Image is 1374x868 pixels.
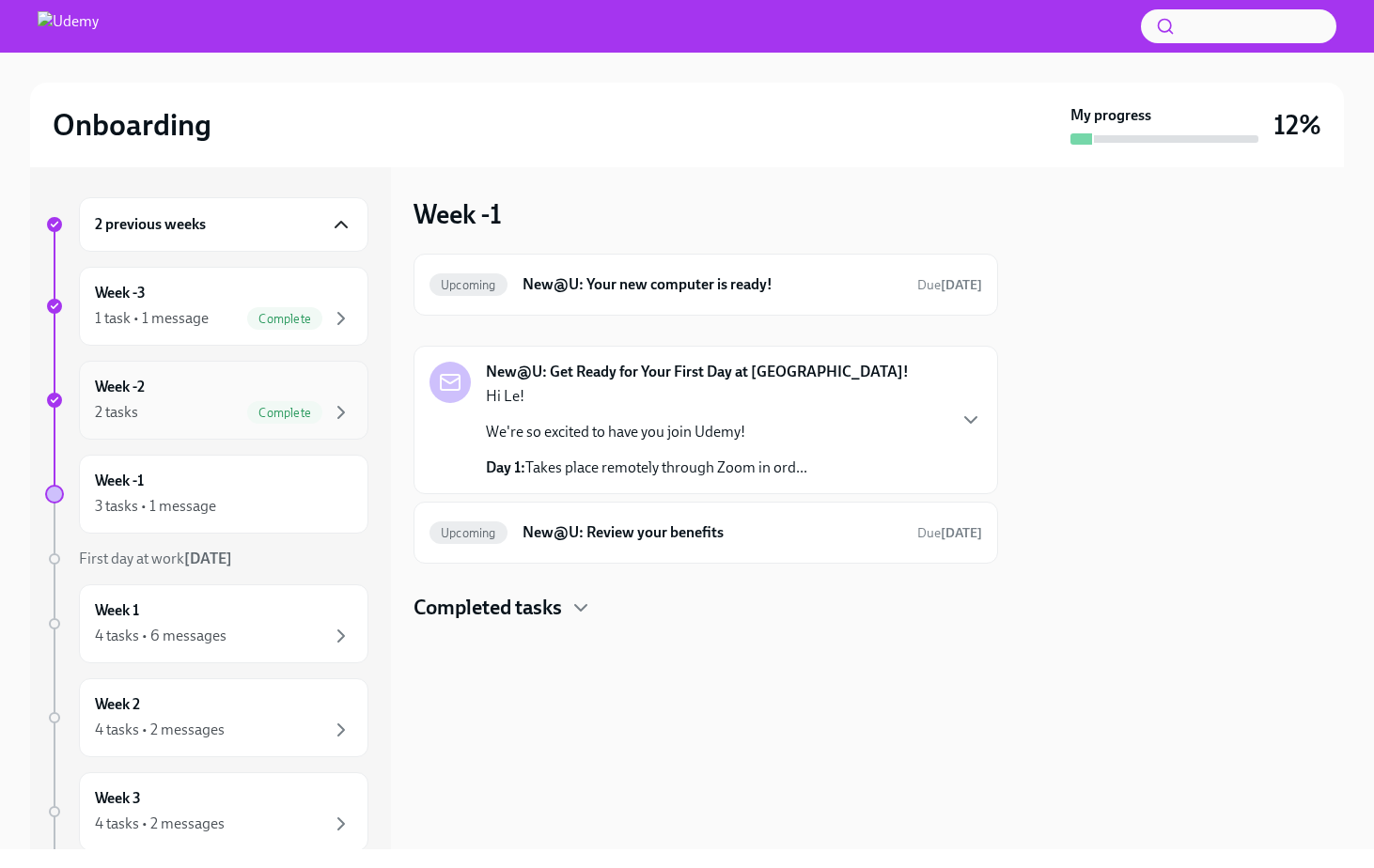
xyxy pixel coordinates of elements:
[79,550,232,567] span: First day at work
[486,386,807,407] p: Hi Le!
[917,277,982,293] span: Due
[79,197,368,252] div: 2 previous weeks
[917,276,982,294] span: October 18th, 2025 13:00
[45,267,368,346] a: Week -31 task • 1 messageComplete
[523,522,902,543] h6: New@U: Review your benefits
[95,214,206,235] h6: 2 previous weeks
[523,274,902,295] h6: New@U: Your new computer is ready!
[45,678,368,757] a: Week 24 tasks • 2 messages
[486,422,807,442] p: We're so excited to have you join Udemy!
[247,406,322,420] span: Complete
[95,308,209,329] div: 1 task • 1 message
[429,518,982,548] a: UpcomingNew@U: Review your benefitsDue[DATE]
[95,283,146,303] h6: Week -3
[45,549,368,569] a: First day at work[DATE]
[95,814,225,834] div: 4 tasks • 2 messages
[941,525,982,541] strong: [DATE]
[917,525,982,541] span: Due
[429,270,982,300] a: UpcomingNew@U: Your new computer is ready!Due[DATE]
[414,594,998,622] div: Completed tasks
[45,455,368,534] a: Week -13 tasks • 1 message
[45,772,368,851] a: Week 34 tasks • 2 messages
[247,312,322,326] span: Complete
[45,361,368,440] a: Week -22 tasksComplete
[45,584,368,663] a: Week 14 tasks • 6 messages
[941,277,982,293] strong: [DATE]
[95,402,138,423] div: 2 tasks
[95,600,139,621] h6: Week 1
[95,626,226,646] div: 4 tasks • 6 messages
[1070,105,1151,126] strong: My progress
[95,496,216,517] div: 3 tasks • 1 message
[486,362,909,382] strong: New@U: Get Ready for Your First Day at [GEOGRAPHIC_DATA]!
[486,457,807,478] p: Takes place remotely through Zoom in ord...
[1273,108,1321,142] h3: 12%
[95,377,145,397] h6: Week -2
[95,720,225,740] div: 4 tasks • 2 messages
[429,278,507,292] span: Upcoming
[184,550,232,567] strong: [DATE]
[917,524,982,542] span: October 27th, 2025 10:00
[414,197,502,231] h3: Week -1
[53,106,211,144] h2: Onboarding
[95,471,144,491] h6: Week -1
[429,526,507,540] span: Upcoming
[38,11,99,41] img: Udemy
[414,594,562,622] h4: Completed tasks
[95,788,141,809] h6: Week 3
[95,694,140,715] h6: Week 2
[486,458,525,476] strong: Day 1:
